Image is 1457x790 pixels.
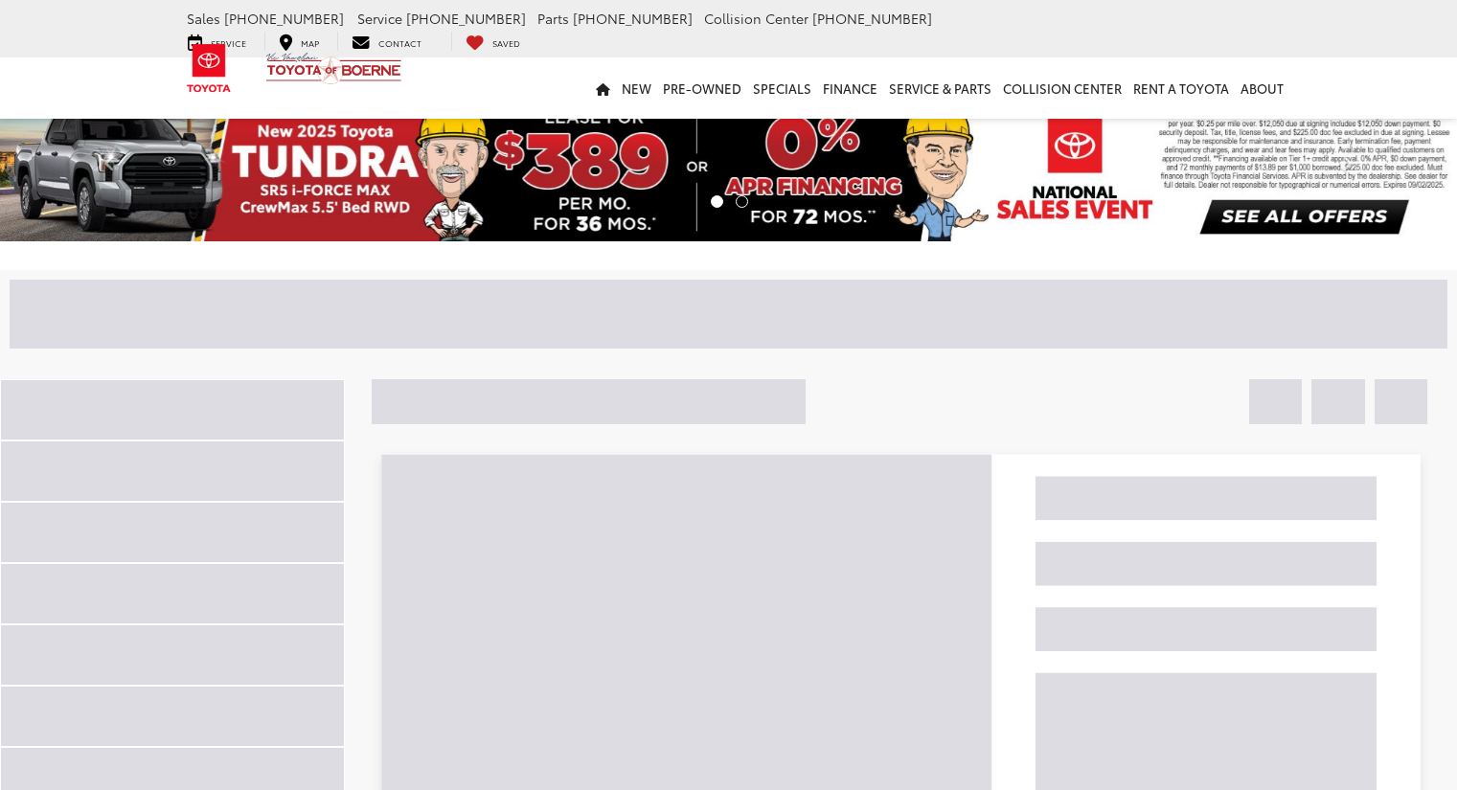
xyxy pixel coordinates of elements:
span: [PHONE_NUMBER] [224,9,344,28]
span: Sales [187,9,220,28]
a: Service & Parts: Opens in a new tab [883,57,997,119]
span: [PHONE_NUMBER] [406,9,526,28]
a: Rent a Toyota [1127,57,1235,119]
span: Collision Center [704,9,808,28]
a: Home [590,57,616,119]
span: [PHONE_NUMBER] [812,9,932,28]
span: Service [357,9,402,28]
span: [PHONE_NUMBER] [573,9,693,28]
a: Contact [337,32,436,51]
a: Pre-Owned [657,57,747,119]
a: My Saved Vehicles [451,32,535,51]
a: Map [264,32,333,51]
a: New [616,57,657,119]
a: Collision Center [997,57,1127,119]
span: Saved [492,36,520,49]
img: Vic Vaughan Toyota of Boerne [265,52,402,85]
a: Finance [817,57,883,119]
a: Service [173,32,261,51]
img: Toyota [173,37,245,100]
a: Specials [747,57,817,119]
a: About [1235,57,1289,119]
span: Parts [537,9,569,28]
